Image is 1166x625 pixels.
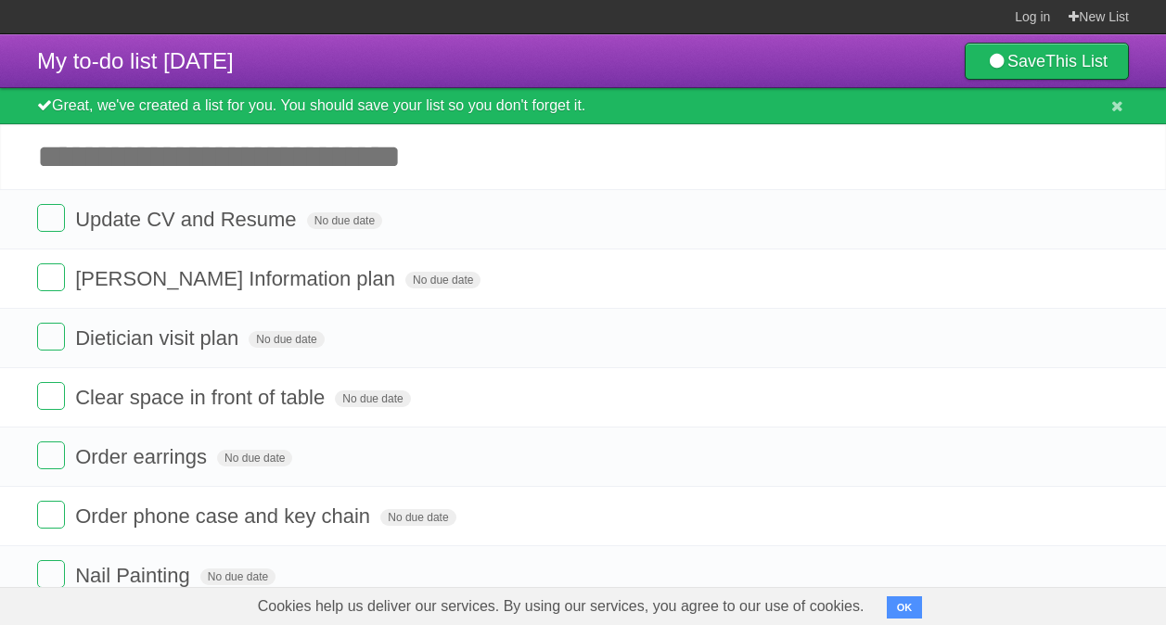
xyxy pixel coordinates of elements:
[249,331,324,348] span: No due date
[380,509,455,526] span: No due date
[37,48,234,73] span: My to-do list [DATE]
[75,208,301,231] span: Update CV and Resume
[200,568,275,585] span: No due date
[335,390,410,407] span: No due date
[37,501,65,529] label: Done
[75,386,329,409] span: Clear space in front of table
[37,263,65,291] label: Done
[75,564,195,587] span: Nail Painting
[37,441,65,469] label: Done
[37,382,65,410] label: Done
[75,445,211,468] span: Order earrings
[37,323,65,351] label: Done
[75,326,243,350] span: Dietician visit plan
[965,43,1129,80] a: SaveThis List
[37,560,65,588] label: Done
[307,212,382,229] span: No due date
[75,267,400,290] span: [PERSON_NAME] Information plan
[217,450,292,466] span: No due date
[75,504,375,528] span: Order phone case and key chain
[1045,52,1108,70] b: This List
[887,596,923,619] button: OK
[405,272,480,288] span: No due date
[239,588,883,625] span: Cookies help us deliver our services. By using our services, you agree to our use of cookies.
[37,204,65,232] label: Done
